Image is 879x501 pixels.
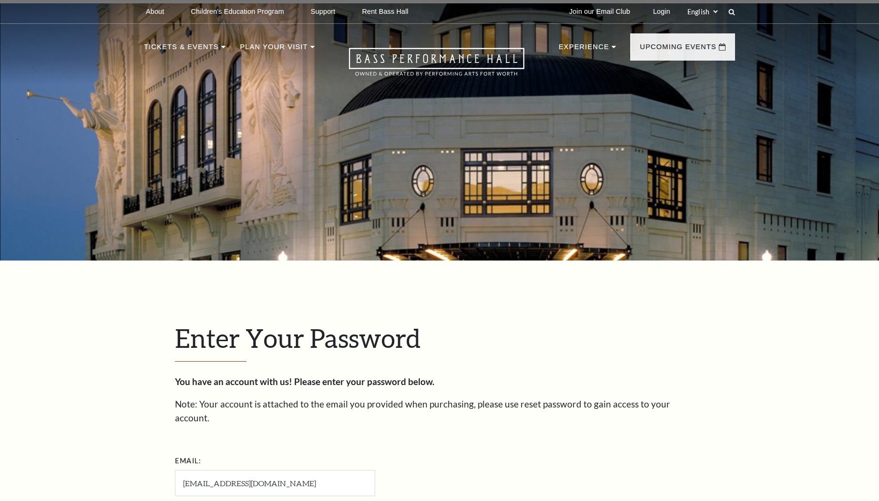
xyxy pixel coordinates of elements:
p: Plan Your Visit [240,41,307,58]
p: Note: Your account is attached to the email you provided when purchasing, please use reset passwo... [175,397,704,425]
p: Tickets & Events [144,41,219,58]
label: Email: [175,455,201,467]
select: Select: [685,7,719,16]
span: Enter Your Password [175,323,420,353]
p: About [146,8,164,16]
p: Upcoming Events [640,41,716,58]
p: Support [311,8,336,16]
p: Experience [559,41,609,58]
p: Children's Education Program [191,8,284,16]
p: Rent Bass Hall [362,8,409,16]
strong: Please enter your password below. [294,376,434,387]
strong: You have an account with us! [175,376,292,387]
input: Required [175,470,375,496]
